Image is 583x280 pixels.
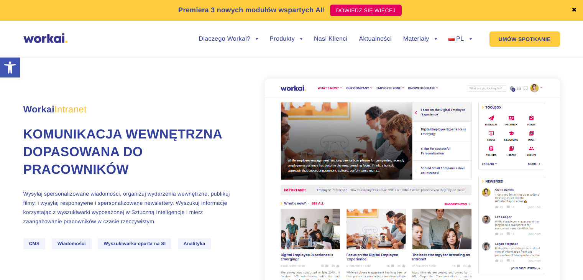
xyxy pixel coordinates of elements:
[23,189,234,226] p: Wysyłaj spersonalizowane wiadomości, organizuj wydarzenia wewnętrzne, publikuj filmy, i wysyłaj r...
[54,104,87,115] em: Intranet
[178,238,211,249] span: Analityka
[359,36,391,42] a: Aktualności
[489,31,560,47] a: UMÓW SPOTKANIE
[403,36,437,42] a: Materiały
[269,36,302,42] a: Produkty
[178,5,325,15] p: Premiera 3 nowych modułów wspartych AI!
[456,36,464,42] span: PL
[52,238,92,249] span: Wiadomości
[199,36,258,42] a: Dlaczego Workai?
[98,238,171,249] span: Wyszukiwarka oparta na SI
[23,96,87,114] span: Workai
[572,7,577,13] a: ✖
[23,126,234,179] h1: Komunikacja wewnętrzna dopasowana do pracowników
[23,238,46,249] span: CMS
[314,36,347,42] a: Nasi Klienci
[330,5,402,16] a: DOWIEDZ SIĘ WIĘCEJ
